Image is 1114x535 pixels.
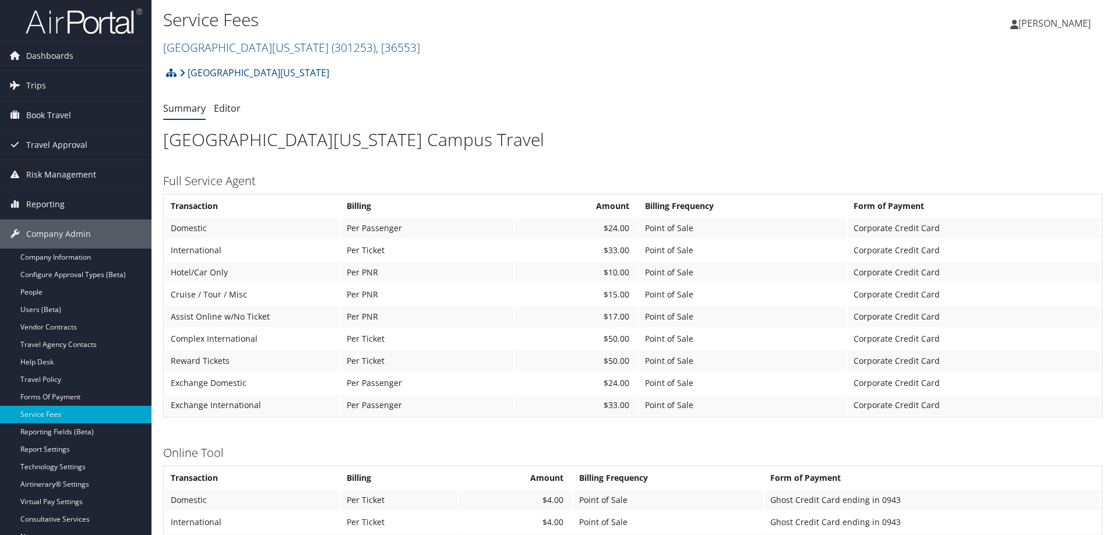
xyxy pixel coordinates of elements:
[163,40,420,55] a: [GEOGRAPHIC_DATA][US_STATE]
[515,395,639,416] td: $33.00
[764,490,1101,511] td: Ghost Credit Card ending in 0943
[515,196,639,217] th: Amount
[26,219,91,249] span: Company Admin
[515,373,639,394] td: $24.00
[848,328,1101,349] td: Corporate Credit Card
[165,218,340,239] td: Domestic
[573,490,763,511] td: Point of Sale
[179,61,329,84] a: [GEOGRAPHIC_DATA][US_STATE]
[165,467,340,488] th: Transaction
[165,196,340,217] th: Transaction
[165,306,340,327] td: Assist Online w/No Ticket
[341,373,514,394] td: Per Passenger
[376,40,420,55] span: , [ 36553 ]
[848,350,1101,371] td: Corporate Credit Card
[165,350,340,371] td: Reward Tickets
[573,512,763,533] td: Point of Sale
[848,395,1101,416] td: Corporate Credit Card
[163,173,1102,189] h3: Full Service Agent
[165,490,340,511] td: Domestic
[639,350,847,371] td: Point of Sale
[341,240,514,261] td: Per Ticket
[848,373,1101,394] td: Corporate Credit Card
[515,306,639,327] td: $17.00
[26,130,87,160] span: Travel Approval
[341,306,514,327] td: Per PNR
[639,218,847,239] td: Point of Sale
[515,240,639,261] td: $33.00
[165,284,340,305] td: Cruise / Tour / Misc
[515,350,639,371] td: $50.00
[341,350,514,371] td: Per Ticket
[214,102,241,115] a: Editor
[341,218,514,239] td: Per Passenger
[341,512,458,533] td: Per Ticket
[165,240,340,261] td: International
[459,467,572,488] th: Amount
[848,284,1101,305] td: Corporate Credit Card
[165,512,340,533] td: International
[639,373,847,394] td: Point of Sale
[848,262,1101,283] td: Corporate Credit Card
[341,328,514,349] td: Per Ticket
[1010,6,1102,41] a: [PERSON_NAME]
[639,262,847,283] td: Point of Sale
[515,218,639,239] td: $24.00
[163,8,789,32] h1: Service Fees
[26,8,142,35] img: airportal-logo.png
[515,262,639,283] td: $10.00
[341,262,514,283] td: Per PNR
[848,218,1101,239] td: Corporate Credit Card
[639,328,847,349] td: Point of Sale
[341,490,458,511] td: Per Ticket
[639,196,847,217] th: Billing Frequency
[639,395,847,416] td: Point of Sale
[848,196,1101,217] th: Form of Payment
[764,512,1101,533] td: Ghost Credit Card ending in 0943
[341,395,514,416] td: Per Passenger
[459,512,572,533] td: $4.00
[573,467,763,488] th: Billing Frequency
[1018,17,1091,30] span: [PERSON_NAME]
[764,467,1101,488] th: Form of Payment
[639,284,847,305] td: Point of Sale
[163,445,1102,461] h3: Online Tool
[165,395,340,416] td: Exchange International
[26,71,46,100] span: Trips
[341,467,458,488] th: Billing
[165,373,340,394] td: Exchange Domestic
[163,102,206,115] a: Summary
[515,328,639,349] td: $50.00
[165,328,340,349] td: Complex International
[26,190,65,219] span: Reporting
[459,490,572,511] td: $4.00
[165,262,340,283] td: Hotel/Car Only
[26,41,73,70] span: Dashboards
[332,40,376,55] span: ( 301253 )
[848,240,1101,261] td: Corporate Credit Card
[341,196,514,217] th: Billing
[848,306,1101,327] td: Corporate Credit Card
[639,240,847,261] td: Point of Sale
[639,306,847,327] td: Point of Sale
[515,284,639,305] td: $15.00
[26,101,71,130] span: Book Travel
[163,127,1102,152] h1: [GEOGRAPHIC_DATA][US_STATE] Campus Travel
[26,160,96,189] span: Risk Management
[341,284,514,305] td: Per PNR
